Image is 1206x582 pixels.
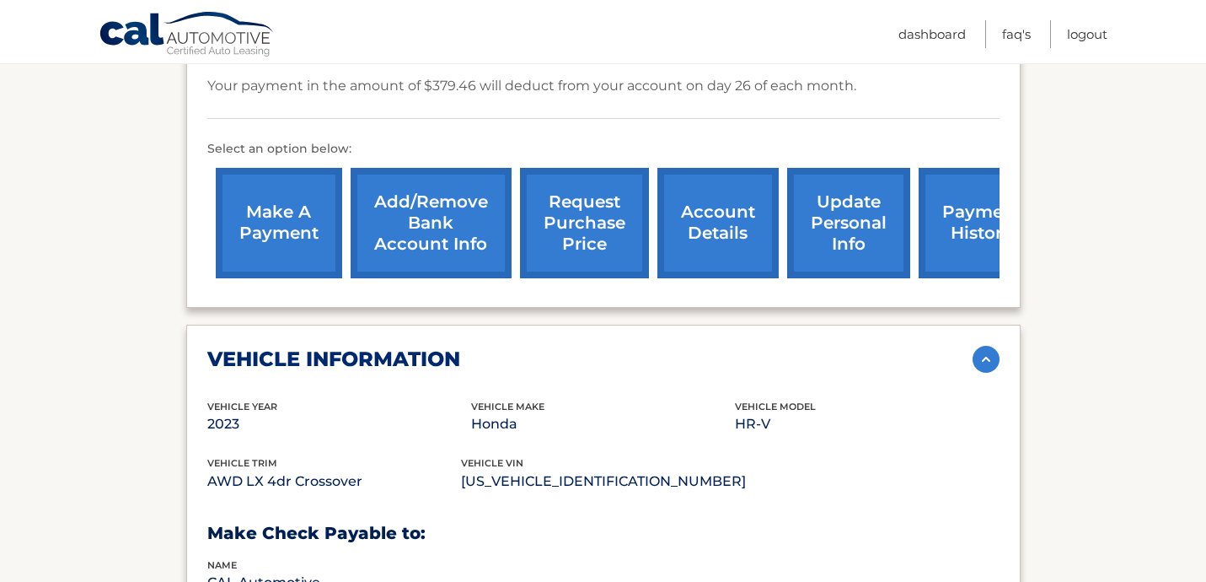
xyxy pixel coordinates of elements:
[99,11,276,60] a: Cal Automotive
[919,168,1045,278] a: payment history
[1067,20,1107,48] a: Logout
[520,168,649,278] a: request purchase price
[216,168,342,278] a: make a payment
[207,412,471,436] p: 2023
[735,412,999,436] p: HR-V
[471,401,544,412] span: vehicle make
[973,346,1000,373] img: accordion-active.svg
[1002,20,1031,48] a: FAQ's
[461,470,746,493] p: [US_VEHICLE_IDENTIFICATION_NUMBER]
[207,523,1000,544] h3: Make Check Payable to:
[657,168,779,278] a: account details
[207,457,277,469] span: vehicle trim
[351,168,512,278] a: Add/Remove bank account info
[207,74,856,98] p: Your payment in the amount of $379.46 will deduct from your account on day 26 of each month.
[471,412,735,436] p: Honda
[207,470,461,493] p: AWD LX 4dr Crossover
[207,559,237,571] span: name
[207,139,1000,159] p: Select an option below:
[898,20,966,48] a: Dashboard
[735,401,816,412] span: vehicle model
[207,401,277,412] span: vehicle Year
[787,168,910,278] a: update personal info
[461,457,523,469] span: vehicle vin
[207,347,460,372] h2: vehicle information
